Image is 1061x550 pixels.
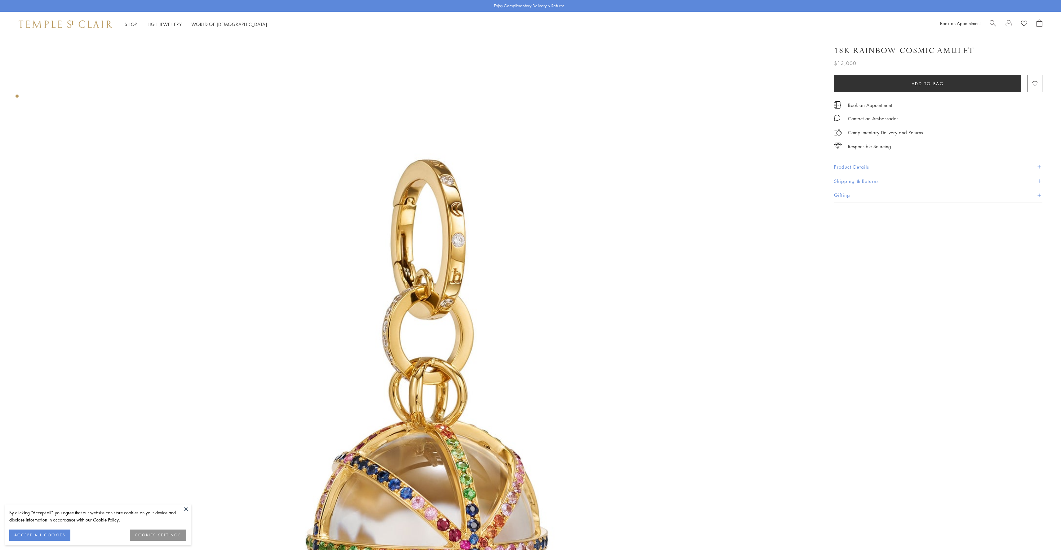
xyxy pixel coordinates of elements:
a: View Wishlist [1021,20,1027,29]
img: icon_appointment.svg [834,101,841,109]
span: $13,000 [834,59,856,67]
span: Add to bag [912,80,944,87]
div: Product gallery navigation [16,93,19,103]
a: High JewelleryHigh Jewellery [146,21,182,27]
nav: Main navigation [125,20,267,28]
img: icon_sourcing.svg [834,143,842,149]
button: Shipping & Returns [834,174,1042,188]
p: Complimentary Delivery and Returns [848,129,923,136]
a: World of [DEMOGRAPHIC_DATA]World of [DEMOGRAPHIC_DATA] [191,21,267,27]
div: By clicking “Accept all”, you agree that our website can store cookies on your device and disclos... [9,509,186,523]
a: ShopShop [125,21,137,27]
img: icon_delivery.svg [834,129,842,136]
h1: 18K Rainbow Cosmic Amulet [834,45,974,56]
button: Product Details [834,160,1042,174]
a: Book an Appointment [848,102,892,109]
button: COOKIES SETTINGS [130,530,186,541]
button: Add to bag [834,75,1021,92]
iframe: Gorgias live chat messenger [1030,521,1055,544]
div: Responsible Sourcing [848,143,891,150]
p: Enjoy Complimentary Delivery & Returns [494,3,564,9]
img: Temple St. Clair [19,20,112,28]
button: ACCEPT ALL COOKIES [9,530,70,541]
button: Gifting [834,188,1042,202]
a: Search [990,20,996,29]
div: Contact an Ambassador [848,115,898,122]
a: Book an Appointment [940,20,980,26]
img: MessageIcon-01_2.svg [834,115,840,121]
a: Open Shopping Bag [1037,20,1042,29]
